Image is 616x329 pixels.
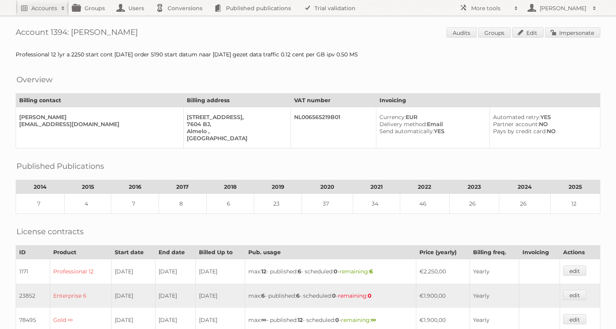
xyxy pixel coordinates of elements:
span: remaining: [341,316,376,324]
th: Invoicing [519,246,560,259]
h2: Accounts [31,4,57,12]
td: Professional 12 [50,259,112,284]
th: 2024 [499,180,551,194]
td: [DATE] [155,259,195,284]
td: [DATE] [195,259,245,284]
span: remaining: [338,292,372,299]
span: Currency: [379,114,406,121]
td: 26 [499,194,551,214]
strong: 6 [298,268,301,275]
div: YES [379,128,484,135]
td: Yearly [470,284,519,308]
a: Impersonate [545,27,600,38]
td: max: - published: - scheduled: - [245,284,416,308]
strong: 6 [296,292,300,299]
th: Price (yearly) [416,246,470,259]
span: remaining: [340,268,373,275]
span: Send automatically: [379,128,434,135]
td: Enterprise 6 [50,284,112,308]
div: YES [493,114,594,121]
th: 2017 [159,180,206,194]
th: ID [16,246,50,259]
th: Product [50,246,112,259]
th: End date [155,246,195,259]
strong: ∞ [261,316,266,324]
h2: [PERSON_NAME] [538,4,589,12]
th: Billing address [183,94,291,107]
th: 2019 [254,180,302,194]
td: 34 [353,194,400,214]
td: NL006565219B01 [291,107,376,148]
a: edit [563,290,586,300]
th: Start date [112,246,155,259]
th: Actions [560,246,600,259]
strong: 6 [261,292,265,299]
td: 46 [400,194,450,214]
a: edit [563,314,586,324]
td: Yearly [470,259,519,284]
strong: 0 [332,292,336,299]
td: 23852 [16,284,50,308]
span: Delivery method: [379,121,427,128]
strong: 12 [261,268,266,275]
strong: 12 [298,316,303,324]
td: 4 [65,194,111,214]
a: Edit [512,27,544,38]
td: €2.250,00 [416,259,470,284]
div: EUR [379,114,484,121]
td: [DATE] [195,284,245,308]
td: max: - published: - scheduled: - [245,259,416,284]
strong: 0 [334,268,338,275]
div: [EMAIL_ADDRESS][DOMAIN_NAME] [19,121,177,128]
th: 2016 [111,180,159,194]
td: 7 [111,194,159,214]
td: €1.900,00 [416,284,470,308]
a: Audits [446,27,477,38]
th: VAT number [291,94,376,107]
a: edit [563,266,586,276]
strong: 6 [369,268,373,275]
td: 12 [551,194,600,214]
td: 6 [206,194,254,214]
h2: More tools [471,4,510,12]
th: 2022 [400,180,450,194]
th: 2025 [551,180,600,194]
h2: Overview [16,74,52,85]
td: 26 [450,194,499,214]
td: 37 [302,194,353,214]
td: 8 [159,194,206,214]
th: Billing contact [16,94,184,107]
td: 7 [16,194,65,214]
strong: 0 [368,292,372,299]
th: 2014 [16,180,65,194]
span: Partner account: [493,121,539,128]
div: 7604 BJ, [187,121,284,128]
td: [DATE] [155,284,195,308]
strong: 0 [335,316,339,324]
th: Billing freq. [470,246,519,259]
div: [STREET_ADDRESS], [187,114,284,121]
div: NO [493,121,594,128]
div: Almelo , [187,128,284,135]
span: Automated retry: [493,114,540,121]
h1: Account 1394: [PERSON_NAME] [16,27,600,39]
td: 23 [254,194,302,214]
td: [DATE] [112,284,155,308]
td: 1171 [16,259,50,284]
th: 2023 [450,180,499,194]
div: [GEOGRAPHIC_DATA] [187,135,284,142]
td: [DATE] [112,259,155,284]
th: Invoicing [376,94,600,107]
strong: ∞ [371,316,376,324]
th: Billed Up to [195,246,245,259]
th: 2018 [206,180,254,194]
th: 2021 [353,180,400,194]
div: NO [493,128,594,135]
h2: Published Publications [16,160,104,172]
div: Email [379,121,484,128]
a: Groups [478,27,511,38]
span: Pays by credit card: [493,128,547,135]
div: [PERSON_NAME] [19,114,177,121]
div: Professional 12 1yr a 2250 start cont [DATE] order 5190 start datum naar [DATE] gezet data traffi... [16,51,600,58]
th: 2020 [302,180,353,194]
